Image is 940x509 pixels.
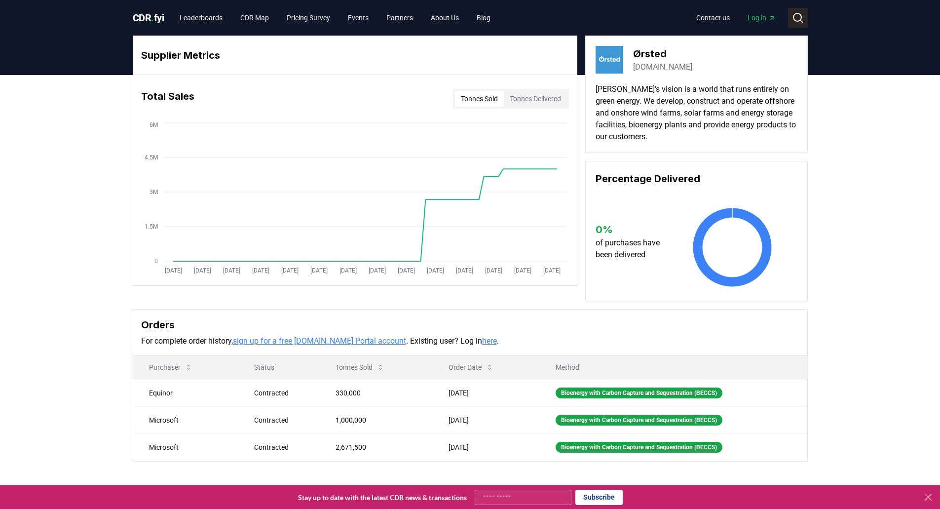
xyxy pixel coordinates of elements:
[145,154,158,161] tspan: 4.5M
[223,267,240,274] tspan: [DATE]
[172,9,230,27] a: Leaderboards
[548,362,799,372] p: Method
[596,222,669,237] h3: 0 %
[141,317,799,332] h3: Orders
[141,335,799,347] p: For complete order history, . Existing user? Log in .
[232,9,277,27] a: CDR Map
[133,433,238,461] td: Microsoft
[164,267,182,274] tspan: [DATE]
[543,267,560,274] tspan: [DATE]
[141,48,569,63] h3: Supplier Metrics
[339,267,356,274] tspan: [DATE]
[133,11,164,25] a: CDR.fyi
[151,12,154,24] span: .
[482,336,497,346] a: here
[596,171,797,186] h3: Percentage Delivered
[556,442,722,453] div: Bioenergy with Carbon Capture and Sequestration (BECCS)
[141,357,200,377] button: Purchaser
[141,89,194,109] h3: Total Sales
[368,267,385,274] tspan: [DATE]
[596,46,623,74] img: Ørsted-logo
[433,433,540,461] td: [DATE]
[340,9,376,27] a: Events
[556,388,722,398] div: Bioenergy with Carbon Capture and Sequestration (BECCS)
[320,406,433,433] td: 1,000,000
[246,362,312,372] p: Status
[145,223,158,230] tspan: 1.5M
[485,267,502,274] tspan: [DATE]
[254,415,312,425] div: Contracted
[504,91,567,107] button: Tonnes Delivered
[378,9,421,27] a: Partners
[469,9,498,27] a: Blog
[133,12,164,24] span: CDR fyi
[433,379,540,406] td: [DATE]
[423,9,467,27] a: About Us
[596,83,797,143] p: [PERSON_NAME]’s vision is a world that runs entirely on green energy. We develop, construct and o...
[172,9,498,27] nav: Main
[310,267,327,274] tspan: [DATE]
[154,258,158,265] tspan: 0
[254,442,312,452] div: Contracted
[279,9,338,27] a: Pricing Survey
[633,61,692,73] a: [DOMAIN_NAME]
[596,237,669,261] p: of purchases have been delivered
[233,336,406,346] a: sign up for a free [DOMAIN_NAME] Portal account
[426,267,444,274] tspan: [DATE]
[514,267,531,274] tspan: [DATE]
[133,406,238,433] td: Microsoft
[133,379,238,406] td: Equinor
[740,9,784,27] a: Log in
[150,189,158,196] tspan: 3M
[688,9,738,27] a: Contact us
[455,91,504,107] button: Tonnes Sold
[254,388,312,398] div: Contracted
[441,357,501,377] button: Order Date
[688,9,784,27] nav: Main
[320,379,433,406] td: 330,000
[281,267,298,274] tspan: [DATE]
[320,433,433,461] td: 2,671,500
[455,267,473,274] tspan: [DATE]
[556,415,722,426] div: Bioenergy with Carbon Capture and Sequestration (BECCS)
[150,121,158,128] tspan: 6M
[193,267,211,274] tspan: [DATE]
[748,13,776,23] span: Log in
[397,267,414,274] tspan: [DATE]
[433,406,540,433] td: [DATE]
[633,46,692,61] h3: Ørsted
[328,357,392,377] button: Tonnes Sold
[252,267,269,274] tspan: [DATE]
